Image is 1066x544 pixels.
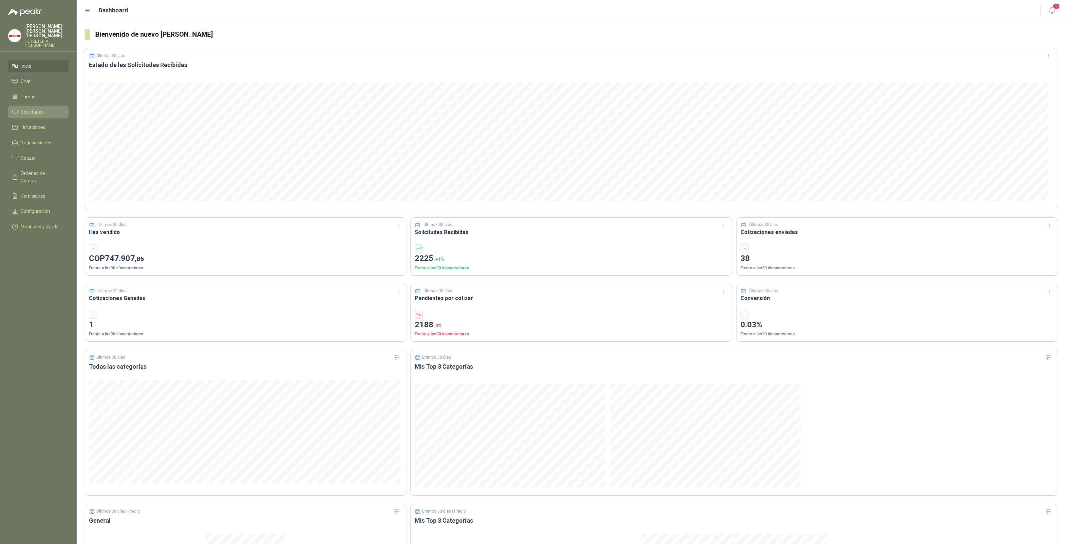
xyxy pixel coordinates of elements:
[741,331,1054,337] p: Frente a los 30 días anteriores
[415,319,728,331] p: 2188
[415,228,728,236] h3: Solicitudes Recibidas
[8,121,69,134] a: Licitaciones
[423,288,452,294] p: Últimos 30 días
[21,170,62,184] span: Órdenes de Compra
[98,222,127,228] p: Últimos 30 días
[96,53,125,58] p: Últimos 30 días
[741,265,1054,271] p: Frente a los 30 días anteriores
[422,509,466,514] p: Últimos 30 días | Precio
[8,60,69,72] a: Inicio
[741,244,749,252] div: -
[89,294,402,302] h3: Cotizaciones Ganadas
[89,265,402,271] p: Frente a los 30 días anteriores
[741,252,1054,265] p: 38
[423,222,452,228] p: Últimos 30 días
[135,255,144,263] span: ,86
[21,124,45,131] span: Licitaciones
[422,355,451,360] p: Últimos 30 días
[89,244,97,252] div: -
[741,228,1054,236] h3: Cotizaciones enviadas
[415,252,728,265] p: 2225
[21,93,35,100] span: Tareas
[8,90,69,103] a: Tareas
[89,61,1054,69] h3: Estado de las Solicitudes Recibidas
[741,311,749,319] div: -
[1053,3,1060,9] span: 2
[21,108,44,116] span: Solicitudes
[8,75,69,88] a: Chat
[8,29,21,42] img: Company Logo
[1046,5,1058,17] button: 2
[21,223,59,230] span: Manuales y ayuda
[741,319,1054,331] p: 0.03%
[415,331,728,337] p: Frente a los 30 días anteriores
[98,288,127,294] p: Últimos 30 días
[89,228,402,236] h3: Has vendido
[89,311,97,319] div: -
[25,39,69,47] p: FERRETERIA [PERSON_NAME]
[8,8,42,16] img: Logo peakr
[415,517,1054,525] h3: Mis Top 3 Categorías
[99,6,128,15] h1: Dashboard
[89,517,402,525] h3: General
[8,106,69,118] a: Solicitudes
[89,252,402,265] p: COP
[8,190,69,202] a: Remisiones
[749,288,778,294] p: Últimos 30 días
[415,294,728,302] h3: Pendientes por cotizar
[415,265,728,271] p: Frente a los 30 días anteriores
[21,208,50,215] span: Configuración
[105,254,144,263] span: 747.907
[25,24,69,38] p: [PERSON_NAME] [PERSON_NAME] [PERSON_NAME]
[8,220,69,233] a: Manuales y ayuda
[8,167,69,187] a: Órdenes de Compra
[435,323,442,328] span: 0 %
[741,294,1054,302] h3: Conversión
[21,192,45,200] span: Remisiones
[21,78,31,85] span: Chat
[89,319,402,331] p: 1
[8,205,69,218] a: Configuración
[415,363,1054,371] h3: Mis Top 3 Categorías
[96,509,140,514] p: Últimos 30 días | Precio
[89,363,402,371] h3: Todas las categorías
[8,136,69,149] a: Negociaciones
[21,154,36,162] span: Cotizar
[8,152,69,164] a: Cotizar
[21,139,51,146] span: Negociaciones
[21,62,31,70] span: Inicio
[435,257,444,262] span: + 1 %
[96,355,125,360] p: Últimos 30 días
[89,331,402,337] p: Frente a los 30 días anteriores
[95,29,1058,40] h3: Bienvenido de nuevo [PERSON_NAME]
[749,222,778,228] p: Últimos 30 días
